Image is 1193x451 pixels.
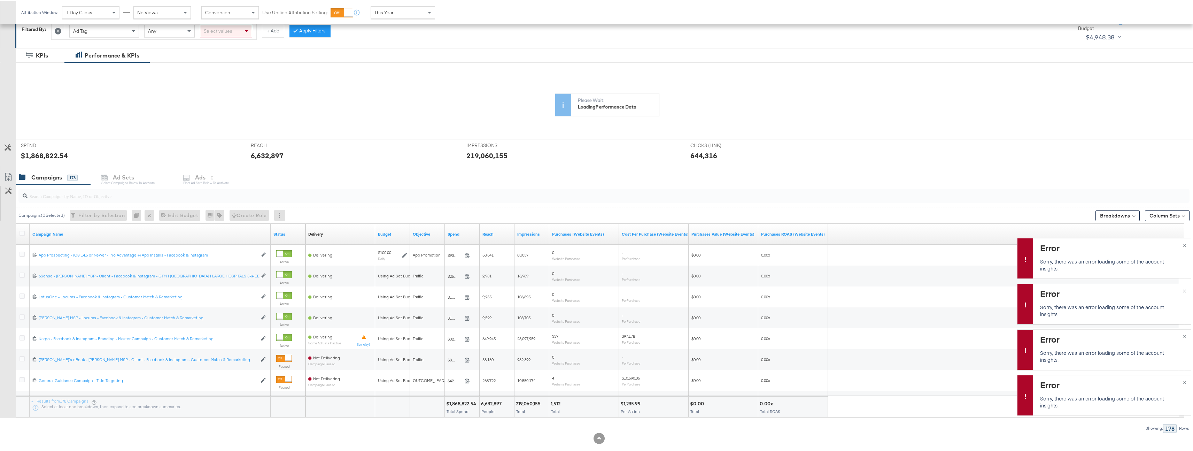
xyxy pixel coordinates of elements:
span: 10,550,174 [517,377,535,382]
sub: Per Purchase [622,339,640,343]
span: Total [690,408,699,413]
span: 2,931 [482,272,491,277]
span: Delivering [313,251,332,257]
span: 0.00x [761,293,770,298]
div: Using Ad Set Budget [378,272,417,278]
div: 0.00x [760,399,775,406]
span: × [1183,239,1186,247]
div: 1,512 [551,399,563,406]
span: $252.06 [448,273,462,278]
label: Active [276,280,292,284]
span: Delivering [313,333,332,338]
span: 0.00x [761,335,770,340]
sub: Website Purchases [552,360,580,364]
button: × [1178,374,1191,387]
span: 4 [552,374,554,380]
sub: Website Purchases [552,276,580,281]
span: 0.00x [761,314,770,319]
span: 982,399 [517,356,530,361]
span: 28,097,959 [517,335,535,340]
sub: Daily [378,255,385,260]
button: + Add [262,24,284,36]
span: Traffic [413,293,423,298]
span: 0.00x [761,272,770,277]
sub: Per Purchase [622,297,640,301]
span: - [622,249,623,254]
span: OUTCOME_LEADS [413,377,447,382]
div: $0.00 [690,399,706,406]
a: LotusOne - Locums - Facebook & Instagram - Customer Match & Remarketing [39,293,257,299]
div: Showing: [1145,425,1163,430]
a: Your campaign's objective. [413,230,442,236]
button: Column Sets [1145,209,1190,220]
span: $971.78 [622,332,635,338]
span: 0.00x [761,251,770,257]
span: 83,037 [517,251,528,257]
span: Delivering [313,293,332,298]
sub: Campaign Paused [308,382,340,386]
span: 38,160 [482,356,494,361]
button: Breakdowns [1095,209,1140,220]
span: App Promotion [413,251,441,257]
sub: Per Purchase [622,381,640,385]
span: $0.00 [691,377,700,382]
span: Not Delivering [313,375,340,380]
span: Total Spend [447,408,468,413]
sub: Website Purchases [552,381,580,385]
sub: Website Purchases [552,297,580,301]
a: The total value of the purchase actions tracked by your Custom Audience pixel on your website aft... [691,230,756,236]
div: Campaigns ( 0 Selected) [18,211,65,217]
span: 0 [552,291,554,296]
span: × [1183,331,1186,339]
span: People [481,408,495,413]
div: Delivery [308,230,323,236]
label: Active [276,321,292,326]
span: No Views [137,8,158,15]
span: 108,705 [517,314,530,319]
sub: Website Purchases [552,339,580,343]
span: Total [516,408,525,413]
span: 649,945 [482,335,496,340]
a: Kargo - Facebook & Instagram - Branding - Master Campaign - Customer Match & Remarketing [39,335,257,341]
button: × [1178,283,1191,296]
label: Active [276,342,292,347]
span: Per Action [621,408,640,413]
p: Sorry, there was an error loading some of the account insights. [1040,348,1182,362]
a: The maximum amount you're willing to spend on your ads, on average each day or over the lifetime ... [378,230,407,236]
a: [PERSON_NAME]'s eBook - [PERSON_NAME] MSP - Client - Facebook & Instagram - Customer Match & Rema... [39,356,257,362]
span: $327,488.27 [448,335,462,341]
span: Traffic [413,272,423,277]
div: KPIs [36,51,48,59]
span: 106,895 [517,293,530,298]
label: Use Unified Attribution Setting: [262,8,328,15]
span: Delivering [313,314,332,319]
span: $937.83 [448,252,462,257]
p: Sorry, there was an error loading some of the account insights. [1040,394,1182,408]
div: 219,060,155 [516,399,543,406]
div: App Prospecting - iOS 14.5 or Newer - (No Advantage +) App Installs - Facebook & Instagram [39,251,257,257]
div: 178 [1163,423,1177,432]
span: Delivering [313,272,332,277]
sub: Website Purchases [552,255,580,260]
span: 0 [552,270,554,275]
div: Rows [1179,425,1190,430]
span: × [1183,285,1186,293]
a: The number of times your ad was served. On mobile apps an ad is counted as served the first time ... [517,230,547,236]
span: $8,533.74 [448,356,462,361]
div: Error [1040,286,1182,298]
span: Conversion [205,8,230,15]
div: LotusOne - Locums - Facebook & Instagram - Customer Match & Remarketing [39,293,257,299]
span: Ad Tag [73,27,87,33]
span: 0 [552,249,554,254]
div: Select values [200,24,252,36]
sub: Per Purchase [622,318,640,322]
button: × [1178,237,1191,250]
p: Sorry, there was an error loading some of the account insights. [1040,303,1182,316]
div: 0 [132,209,145,220]
span: 0 [552,312,554,317]
label: Paused [276,363,292,368]
span: $0.00 [691,272,700,277]
a: Shows the current state of your Ad Campaign. [273,230,303,236]
a: The average cost for each purchase tracked by your Custom Audience pixel on your website after pe... [622,230,689,236]
div: Filtered By: [22,25,46,32]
